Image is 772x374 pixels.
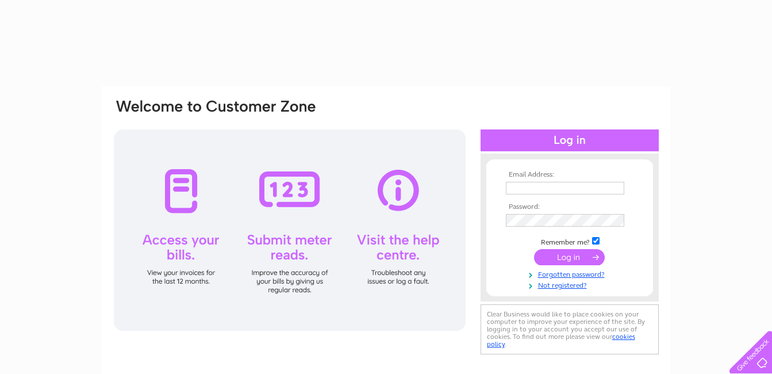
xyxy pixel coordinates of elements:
[506,268,636,279] a: Forgotten password?
[506,279,636,290] a: Not registered?
[534,249,605,265] input: Submit
[503,235,636,247] td: Remember me?
[487,333,635,348] a: cookies policy
[481,304,659,354] div: Clear Business would like to place cookies on your computer to improve your experience of the sit...
[503,171,636,179] th: Email Address:
[503,203,636,211] th: Password:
